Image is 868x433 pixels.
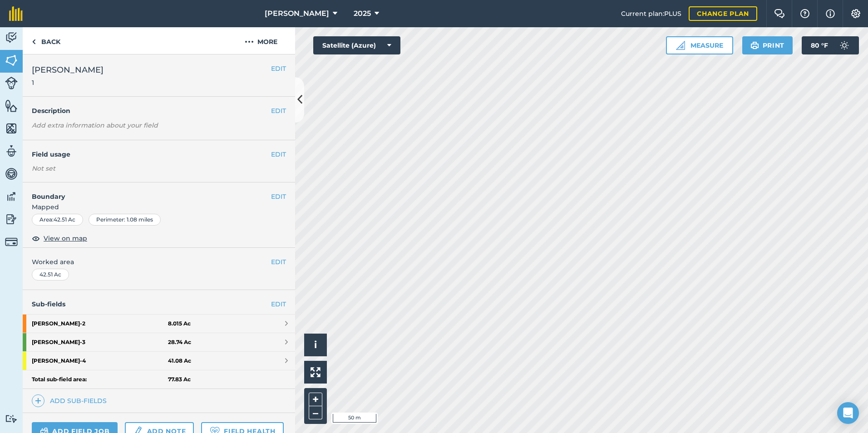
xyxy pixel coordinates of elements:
[5,122,18,135] img: svg+xml;base64,PHN2ZyB4bWxucz0iaHR0cDovL3d3dy53My5vcmcvMjAwMC9zdmciIHdpZHRoPSI1NiIgaGVpZ2h0PSI2MC...
[311,367,321,377] img: Four arrows, one pointing top left, one top right, one bottom right and the last bottom left
[5,77,18,89] img: svg+xml;base64,PD94bWwgdmVyc2lvbj0iMS4wIiBlbmNvZGluZz0idXRmLTgiPz4KPCEtLSBHZW5lcmF0b3I6IEFkb2JlIE...
[742,36,793,54] button: Print
[5,54,18,67] img: svg+xml;base64,PHN2ZyB4bWxucz0iaHR0cDovL3d3dy53My5vcmcvMjAwMC9zdmciIHdpZHRoPSI1NiIgaGVpZ2h0PSI2MC...
[32,315,168,333] strong: [PERSON_NAME] - 2
[354,8,371,19] span: 2025
[32,36,36,47] img: svg+xml;base64,PHN2ZyB4bWxucz0iaHR0cDovL3d3dy53My5vcmcvMjAwMC9zdmciIHdpZHRoPSI5IiBoZWlnaHQ9IjI0Ii...
[32,78,104,87] span: 1
[5,414,18,423] img: svg+xml;base64,PD94bWwgdmVyc2lvbj0iMS4wIiBlbmNvZGluZz0idXRmLTgiPz4KPCEtLSBHZW5lcmF0b3I6IEFkb2JlIE...
[313,36,400,54] button: Satellite (Azure)
[271,64,286,74] button: EDIT
[5,99,18,113] img: svg+xml;base64,PHN2ZyB4bWxucz0iaHR0cDovL3d3dy53My5vcmcvMjAwMC9zdmciIHdpZHRoPSI1NiIgaGVpZ2h0PSI2MC...
[23,352,295,370] a: [PERSON_NAME]-441.08 Ac
[23,315,295,333] a: [PERSON_NAME]-28.015 Ac
[23,333,295,351] a: [PERSON_NAME]-328.74 Ac
[23,202,295,212] span: Mapped
[802,36,859,54] button: 80 °F
[774,9,785,18] img: Two speech bubbles overlapping with the left bubble in the forefront
[265,8,329,19] span: [PERSON_NAME]
[271,257,286,267] button: EDIT
[666,36,733,54] button: Measure
[32,233,87,244] button: View on map
[5,190,18,203] img: svg+xml;base64,PD94bWwgdmVyc2lvbj0iMS4wIiBlbmNvZGluZz0idXRmLTgiPz4KPCEtLSBHZW5lcmF0b3I6IEFkb2JlIE...
[168,320,191,327] strong: 8.015 Ac
[689,6,757,21] a: Change plan
[32,352,168,370] strong: [PERSON_NAME] - 4
[5,144,18,158] img: svg+xml;base64,PD94bWwgdmVyc2lvbj0iMS4wIiBlbmNvZGluZz0idXRmLTgiPz4KPCEtLSBHZW5lcmF0b3I6IEFkb2JlIE...
[32,233,40,244] img: svg+xml;base64,PHN2ZyB4bWxucz0iaHR0cDovL3d3dy53My5vcmcvMjAwMC9zdmciIHdpZHRoPSIxOCIgaGVpZ2h0PSIyNC...
[271,106,286,116] button: EDIT
[5,212,18,226] img: svg+xml;base64,PD94bWwgdmVyc2lvbj0iMS4wIiBlbmNvZGluZz0idXRmLTgiPz4KPCEtLSBHZW5lcmF0b3I6IEFkb2JlIE...
[227,27,295,54] button: More
[309,393,322,406] button: +
[811,36,828,54] span: 80 ° F
[314,339,317,350] span: i
[32,214,83,226] div: Area : 42.51 Ac
[32,394,110,407] a: Add sub-fields
[23,182,271,202] h4: Boundary
[271,299,286,309] a: EDIT
[245,36,254,47] img: svg+xml;base64,PHN2ZyB4bWxucz0iaHR0cDovL3d3dy53My5vcmcvMjAwMC9zdmciIHdpZHRoPSIyMCIgaGVpZ2h0PSIyNC...
[621,9,681,19] span: Current plan : PLUS
[750,40,759,51] img: svg+xml;base64,PHN2ZyB4bWxucz0iaHR0cDovL3d3dy53My5vcmcvMjAwMC9zdmciIHdpZHRoPSIxOSIgaGVpZ2h0PSIyNC...
[32,64,104,76] span: [PERSON_NAME]
[89,214,161,226] div: Perimeter : 1.08 miles
[32,106,286,116] h4: Description
[304,334,327,356] button: i
[168,357,191,364] strong: 41.08 Ac
[23,27,69,54] a: Back
[271,149,286,159] button: EDIT
[32,121,158,129] em: Add extra information about your field
[32,149,271,159] h4: Field usage
[5,236,18,248] img: svg+xml;base64,PD94bWwgdmVyc2lvbj0iMS4wIiBlbmNvZGluZz0idXRmLTgiPz4KPCEtLSBHZW5lcmF0b3I6IEFkb2JlIE...
[32,269,69,280] div: 42.51 Ac
[835,36,853,54] img: svg+xml;base64,PD94bWwgdmVyc2lvbj0iMS4wIiBlbmNvZGluZz0idXRmLTgiPz4KPCEtLSBHZW5lcmF0b3I6IEFkb2JlIE...
[271,192,286,202] button: EDIT
[826,8,835,19] img: svg+xml;base64,PHN2ZyB4bWxucz0iaHR0cDovL3d3dy53My5vcmcvMjAwMC9zdmciIHdpZHRoPSIxNyIgaGVpZ2h0PSIxNy...
[32,257,286,267] span: Worked area
[23,299,295,309] h4: Sub-fields
[168,339,191,346] strong: 28.74 Ac
[5,31,18,44] img: svg+xml;base64,PD94bWwgdmVyc2lvbj0iMS4wIiBlbmNvZGluZz0idXRmLTgiPz4KPCEtLSBHZW5lcmF0b3I6IEFkb2JlIE...
[799,9,810,18] img: A question mark icon
[44,233,87,243] span: View on map
[676,41,685,50] img: Ruler icon
[32,164,286,173] div: Not set
[309,406,322,419] button: –
[35,395,41,406] img: svg+xml;base64,PHN2ZyB4bWxucz0iaHR0cDovL3d3dy53My5vcmcvMjAwMC9zdmciIHdpZHRoPSIxNCIgaGVpZ2h0PSIyNC...
[32,376,168,383] strong: Total sub-field area:
[9,6,23,21] img: fieldmargin Logo
[168,376,191,383] strong: 77.83 Ac
[837,402,859,424] div: Open Intercom Messenger
[5,167,18,181] img: svg+xml;base64,PD94bWwgdmVyc2lvbj0iMS4wIiBlbmNvZGluZz0idXRmLTgiPz4KPCEtLSBHZW5lcmF0b3I6IEFkb2JlIE...
[32,333,168,351] strong: [PERSON_NAME] - 3
[850,9,861,18] img: A cog icon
